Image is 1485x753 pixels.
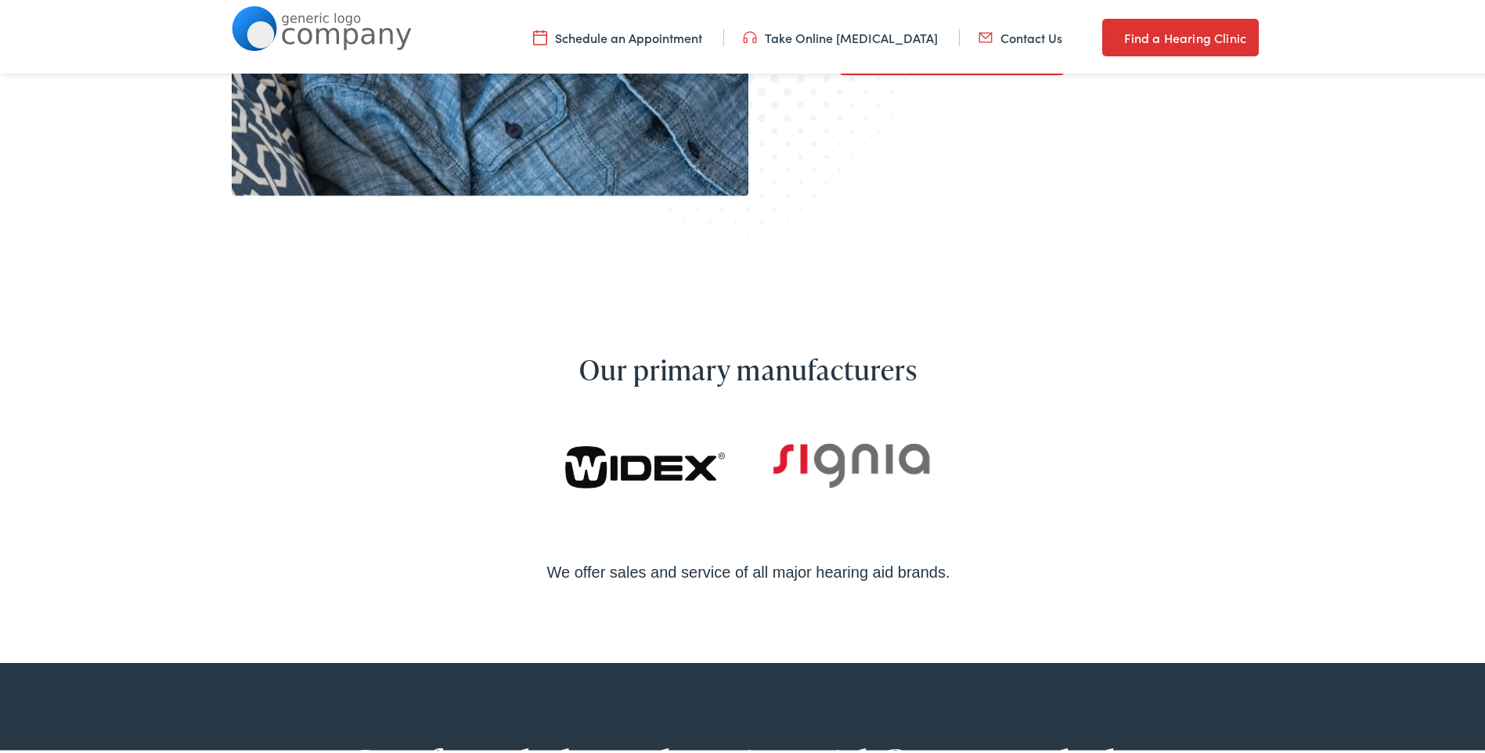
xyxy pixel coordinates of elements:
[1102,25,1116,44] img: utility icon
[743,26,938,43] a: Take Online [MEDICAL_DATA]
[979,26,1062,43] a: Contact Us
[533,26,702,43] a: Schedule an Appointment
[1102,16,1259,53] a: Find a Hearing Clinic
[533,26,547,43] img: utility icon
[979,26,993,43] img: utility icon
[294,350,1202,384] h2: Our primary manufacturers
[743,26,757,43] img: utility icon
[294,557,1202,582] div: We offer sales and service of all major hearing aid brands.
